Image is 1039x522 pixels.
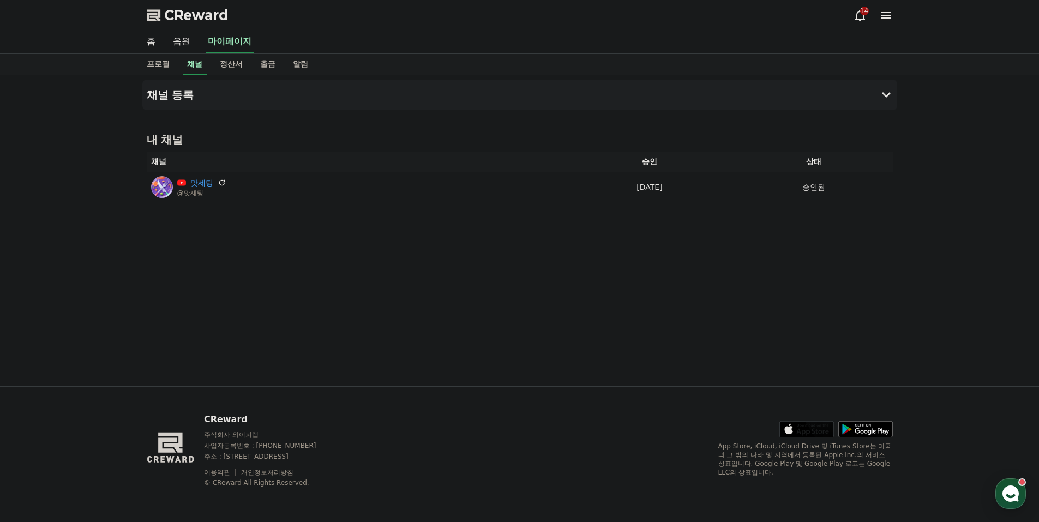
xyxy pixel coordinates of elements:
[860,7,869,15] div: 14
[142,80,897,110] button: 채널 등록
[138,31,164,53] a: 홈
[151,176,173,198] img: 맛세팅
[183,54,207,75] a: 채널
[854,9,867,22] a: 14
[251,54,284,75] a: 출금
[190,177,213,189] a: 맛세팅
[164,7,229,24] span: CReward
[147,89,194,101] h4: 채널 등록
[241,469,293,476] a: 개인정보처리방침
[204,452,337,461] p: 주소 : [STREET_ADDRESS]
[204,478,337,487] p: © CReward All Rights Reserved.
[204,469,238,476] a: 이용약관
[138,54,178,75] a: 프로필
[211,54,251,75] a: 정산서
[284,54,317,75] a: 알림
[568,182,731,193] p: [DATE]
[206,31,254,53] a: 마이페이지
[802,182,825,193] p: 승인됨
[204,413,337,426] p: CReward
[177,189,226,197] p: @맛세팅
[718,442,893,477] p: App Store, iCloud, iCloud Drive 및 iTunes Store는 미국과 그 밖의 나라 및 지역에서 등록된 Apple Inc.의 서비스 상표입니다. Goo...
[147,7,229,24] a: CReward
[147,152,564,172] th: 채널
[147,132,893,147] h4: 내 채널
[164,31,199,53] a: 음원
[204,430,337,439] p: 주식회사 와이피랩
[564,152,736,172] th: 승인
[735,152,892,172] th: 상태
[204,441,337,450] p: 사업자등록번호 : [PHONE_NUMBER]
